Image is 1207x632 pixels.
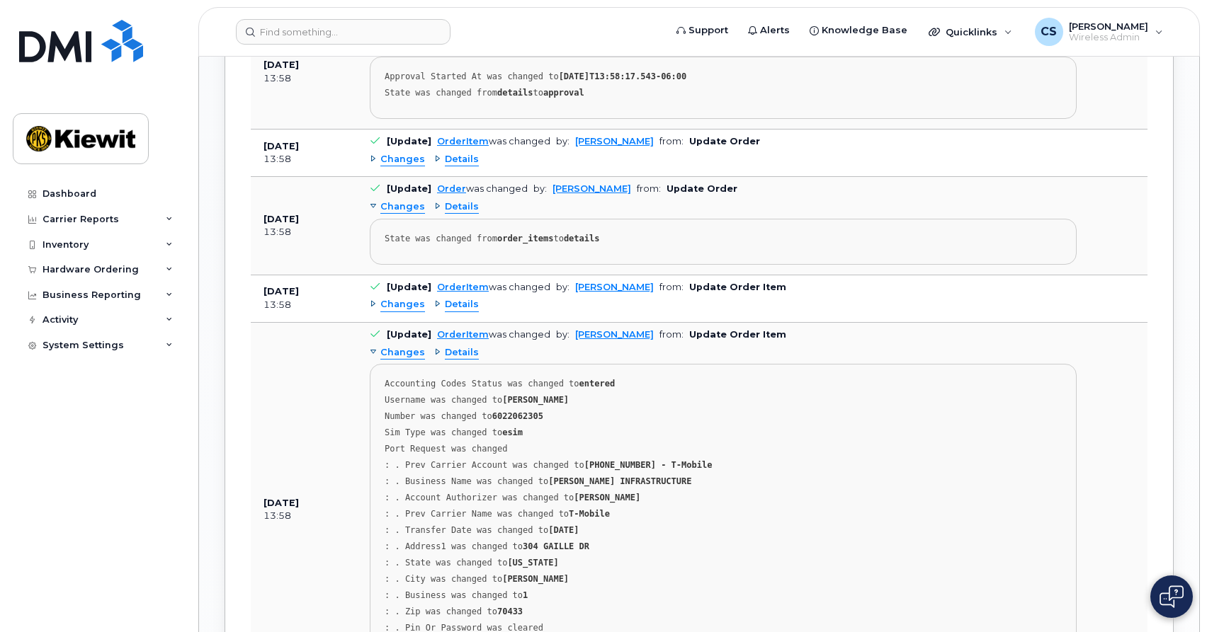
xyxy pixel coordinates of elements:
a: [PERSON_NAME] [575,329,654,340]
div: : . Address1 was changed to [385,541,1062,552]
div: Port Request was changed [385,444,1062,454]
strong: approval [543,88,584,98]
div: Corey Schmitz [1025,18,1173,46]
span: from: [659,282,684,292]
strong: [US_STATE] [507,558,558,568]
span: Changes [380,153,425,166]
span: from: [637,183,661,194]
img: Open chat [1160,585,1184,608]
b: Update Order Item [689,329,786,340]
div: was changed [437,183,528,194]
b: [Update] [387,282,431,292]
div: was changed [437,329,550,340]
strong: [PERSON_NAME] [574,493,640,502]
strong: 304 GAILLE DR [523,541,589,551]
b: [DATE] [263,498,299,508]
span: CS [1041,23,1057,40]
strong: details [564,234,600,243]
div: was changed [437,282,550,292]
div: : . State was changed to [385,558,1062,568]
a: Alerts [738,16,800,45]
strong: [PERSON_NAME] [502,574,569,584]
strong: [PERSON_NAME] INFRASTRUCTURE [548,476,691,486]
div: Username was changed to [385,395,1062,406]
strong: [PERSON_NAME] [502,395,569,405]
div: 13:58 [263,153,344,166]
div: was changed [437,136,550,146]
b: [DATE] [263,286,299,297]
strong: [PHONE_NUMBER] - T-Mobile [584,460,713,470]
span: Changes [380,200,425,214]
strong: 1 [523,590,528,600]
span: by: [533,183,547,194]
div: : . Business was changed to [385,590,1062,601]
span: Details [445,298,479,311]
div: : . Prev Carrier Account was changed to [385,460,1062,471]
b: [Update] [387,329,431,340]
a: [PERSON_NAME] [575,136,654,146]
a: [PERSON_NAME] [552,183,631,194]
b: [DATE] [263,59,299,70]
div: : . City was changed to [385,574,1062,585]
span: Details [445,153,479,166]
span: Alerts [760,23,790,38]
a: Order [437,183,466,194]
span: [PERSON_NAME] [1069,21,1148,32]
strong: entered [579,379,616,389]
a: OrderItem [437,329,489,340]
div: 13:58 [263,72,344,85]
b: Update Order [689,136,760,146]
div: : . Zip was changed to [385,607,1062,617]
a: Knowledge Base [800,16,917,45]
span: Details [445,346,479,360]
span: by: [556,282,569,292]
span: by: [556,329,569,340]
div: 13:58 [263,299,344,311]
div: Quicklinks [919,18,1022,46]
strong: 6022062305 [492,411,543,421]
b: Update Order [667,183,737,194]
b: Update Order Item [689,282,786,292]
input: Find something... [236,19,450,45]
strong: order_items [497,234,553,243]
strong: details [497,88,533,98]
a: Support [667,16,738,45]
strong: [DATE] [548,525,579,535]
span: Quicklinks [946,26,997,38]
div: 13:58 [263,510,344,522]
strong: esim [502,427,523,437]
div: Approval Started At was changed to [385,71,1062,82]
span: from: [659,136,684,146]
span: Knowledge Base [822,23,907,38]
div: State was changed from to [385,234,1062,244]
span: Changes [380,298,425,311]
strong: [DATE]T13:58:17.543-06:00 [559,71,687,81]
div: : . Account Authorizer was changed to [385,493,1062,503]
b: [Update] [387,183,431,194]
span: Support [688,23,728,38]
div: : . Business Name was changed to [385,476,1062,487]
b: [Update] [387,136,431,146]
a: [PERSON_NAME] [575,282,654,292]
span: from: [659,329,684,340]
div: Number was changed to [385,411,1062,422]
a: OrderItem [437,282,489,292]
div: State was changed from to [385,88,1062,98]
div: Accounting Codes Status was changed to [385,379,1062,389]
span: by: [556,136,569,146]
div: : . Transfer Date was changed to [385,525,1062,536]
span: Details [445,200,479,214]
span: Changes [380,346,425,360]
strong: T-Mobile [569,509,610,519]
div: Sim Type was changed to [385,427,1062,438]
a: OrderItem [437,136,489,146]
div: : . Prev Carrier Name was changed to [385,509,1062,519]
strong: 70433 [497,607,523,616]
b: [DATE] [263,214,299,224]
div: 13:58 [263,226,344,239]
b: [DATE] [263,141,299,151]
span: Wireless Admin [1069,32,1148,43]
